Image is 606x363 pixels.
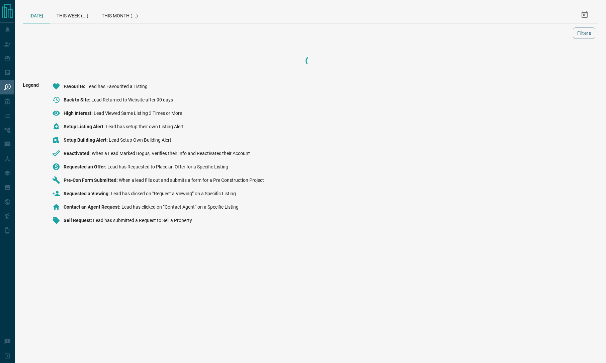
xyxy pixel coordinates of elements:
span: Legend [23,82,39,230]
span: Lead Setup Own Building Alert [109,137,171,143]
span: Sell Request [64,218,93,223]
span: Requested a Viewing [64,191,111,196]
span: Lead has Requested to Place an Offer for a Specific Listing [107,164,228,169]
span: When a Lead Marked Bogus, Verifies their Info and Reactivates their Account [92,151,250,156]
span: Setup Building Alert [64,137,109,143]
span: Lead Viewed Same Listing 3 Times or More [94,111,182,116]
span: Pre-Con Form Submitted [64,177,119,183]
span: Lead has clicked on “Request a Viewing” on a Specific Listing [111,191,236,196]
button: Select Date Range [577,7,593,23]
span: Lead has Favourited a Listing [86,84,148,89]
div: This Week (...) [50,7,95,23]
span: Lead has clicked on “Contact Agent” on a Specific Listing [121,204,239,210]
span: Favourite [64,84,86,89]
span: Lead has setup their own Listing Alert [106,124,184,129]
span: When a lead fills out and submits a form for a Pre Construction Project [119,177,264,183]
span: Back to Site [64,97,91,102]
div: Loading [277,54,344,68]
span: High Interest [64,111,94,116]
span: Lead has submitted a Request to Sell a Property [93,218,192,223]
span: Lead Returned to Website after 90 days [91,97,173,102]
span: Requested an Offer [64,164,107,169]
span: Reactivated [64,151,92,156]
div: [DATE] [23,7,50,23]
div: This Month (...) [95,7,145,23]
span: Setup Listing Alert [64,124,106,129]
span: Contact an Agent Request [64,204,121,210]
button: Filters [573,27,595,39]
